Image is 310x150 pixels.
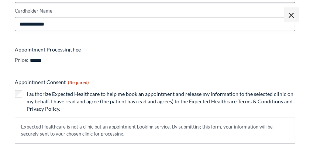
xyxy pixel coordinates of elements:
div: Expected Healthcare is not a clinic but an appointment booking service. By submitting this form, ... [15,117,295,143]
span: (Required) [68,80,89,85]
legend: Appointment Consent [15,79,89,86]
label: Price: [15,56,28,64]
label: I authorize Expected Healthcare to help me book an appointment and release my information to the ... [27,90,295,113]
span: × [284,7,299,22]
label: Appointment Processing Fee [15,46,295,53]
label: Cardholder Name [15,7,295,14]
input: Appointment Processing Fee Price [30,57,82,64]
